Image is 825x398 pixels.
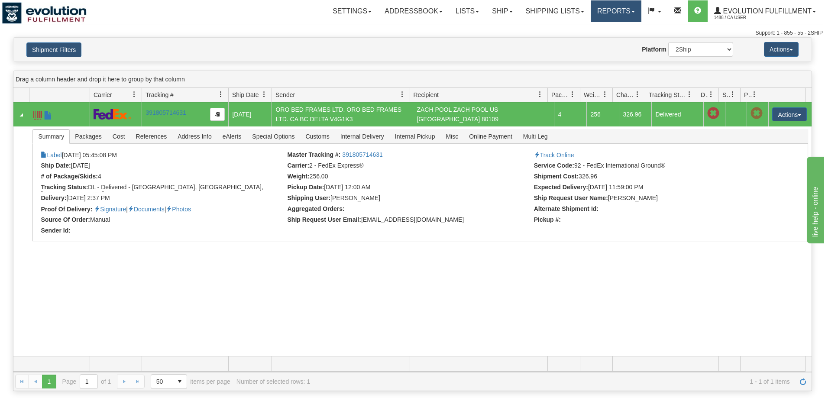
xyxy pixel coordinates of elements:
a: Ship [485,0,519,22]
span: Late [707,107,719,120]
a: Shipment Issues filter column settings [725,87,740,102]
strong: Carrier: [288,162,310,169]
a: Charge filter column settings [630,87,645,102]
a: Track Online [534,152,574,159]
a: 391805714631 [146,109,186,116]
td: 326.96 [619,102,651,126]
li: [DATE] 05:45:08 PM [41,151,285,160]
span: Summary [33,129,69,143]
span: Sender [275,91,295,99]
img: logo1488.jpg [2,2,87,24]
li: 326.96 [534,173,778,181]
li: 92 - FedEx International Ground® [534,162,778,171]
strong: Proof Of Delivery: [41,206,92,213]
strong: Master Tracking #: [288,151,341,158]
strong: Ship Request User Name: [534,194,608,201]
span: Carrier [94,91,112,99]
span: eAlerts [217,129,247,143]
span: Internal Pickup [390,129,440,143]
span: Tracking # [146,91,174,99]
a: Lists [449,0,485,22]
a: Label [33,107,42,121]
a: Proof of delivery images [166,206,191,213]
strong: Ship Date: [41,162,71,169]
li: [DATE] 12:00 AM [288,184,532,192]
strong: Weight: [288,173,310,180]
a: Recipient filter column settings [533,87,547,102]
span: Shipment Issues [722,91,730,99]
span: 1 - 1 of 1 items [316,378,790,385]
a: Addressbook [378,0,449,22]
button: Actions [772,107,807,121]
span: Packages [551,91,569,99]
a: Weight filter column settings [598,87,612,102]
div: grid grouping header [13,71,812,88]
a: Sender filter column settings [395,87,410,102]
strong: Aggregated Orders: [288,205,345,212]
div: Number of selected rows: 1 [236,378,310,385]
a: 391805714631 [342,151,382,158]
a: Tracking Status filter column settings [682,87,697,102]
span: select [173,375,187,388]
iframe: chat widget [805,155,824,243]
strong: Pickup #: [534,216,561,223]
a: Delivery Status filter column settings [704,87,718,102]
span: Ship Date [232,91,259,99]
span: Address Info [172,129,217,143]
li: [PERSON_NAME] [534,194,778,203]
span: Multi Leg [518,129,553,143]
td: Delivered [651,102,703,126]
strong: # of Package/Skids: [41,173,98,180]
td: ORO BED FRAMES LTD. ORO BED FRAMES LTD. CA BC DELTA V4G1K3 [272,102,413,126]
li: | | [41,205,285,214]
div: live help - online [6,5,80,16]
span: Customs [300,129,334,143]
td: [DATE] [228,102,272,126]
a: Pickup Status filter column settings [747,87,762,102]
li: Manual [41,216,285,225]
label: Platform [642,45,666,54]
li: DL - Delivered - [GEOGRAPHIC_DATA], [GEOGRAPHIC_DATA], [GEOGRAPHIC_DATA] [41,184,285,192]
strong: Ship Request User Email: [288,216,361,223]
a: Label [41,152,61,159]
strong: Pickup Date: [288,184,324,191]
li: [DATE] [41,162,285,171]
a: Refresh [796,375,810,388]
td: 4 [554,102,586,126]
li: 256.00 [288,173,532,181]
a: Shipping lists [519,0,591,22]
a: Ship Date filter column settings [257,87,272,102]
span: Misc [440,129,463,143]
li: 2 - FedEx Express® [288,162,532,171]
button: Copy to clipboard [210,108,225,121]
button: Actions [764,42,799,57]
strong: Shipping User: [288,194,331,201]
strong: Service Code: [534,162,574,169]
strong: Source Of Order: [41,216,90,223]
strong: Alternate Shipment Id: [534,205,599,212]
a: Proof of delivery documents [128,206,165,213]
span: 50 [156,377,168,386]
strong: Expected Delivery: [534,184,588,191]
strong: Tracking Status: [41,184,88,191]
a: Evolution Fulfillment 1488 / CA User [708,0,822,22]
a: Collapse [17,110,26,119]
td: 256 [586,102,619,126]
span: Delivery Status [701,91,708,99]
span: Charge [616,91,634,99]
span: Page sizes drop down [151,374,187,389]
a: Reports [591,0,641,22]
a: Tracking # filter column settings [214,87,228,102]
span: Pickup Not Assigned [751,107,763,120]
span: Cost [107,129,130,143]
strong: Sender Id: [41,227,70,234]
strong: Delivery: [41,194,66,201]
span: Page 1 [42,375,56,388]
span: items per page [151,374,230,389]
button: Shipment Filters [26,42,81,57]
a: Packages filter column settings [565,87,580,102]
a: Proof of delivery signature [94,206,126,213]
span: Pickup Status [744,91,751,99]
span: Internal Delivery [335,129,389,143]
span: Page of 1 [62,374,111,389]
